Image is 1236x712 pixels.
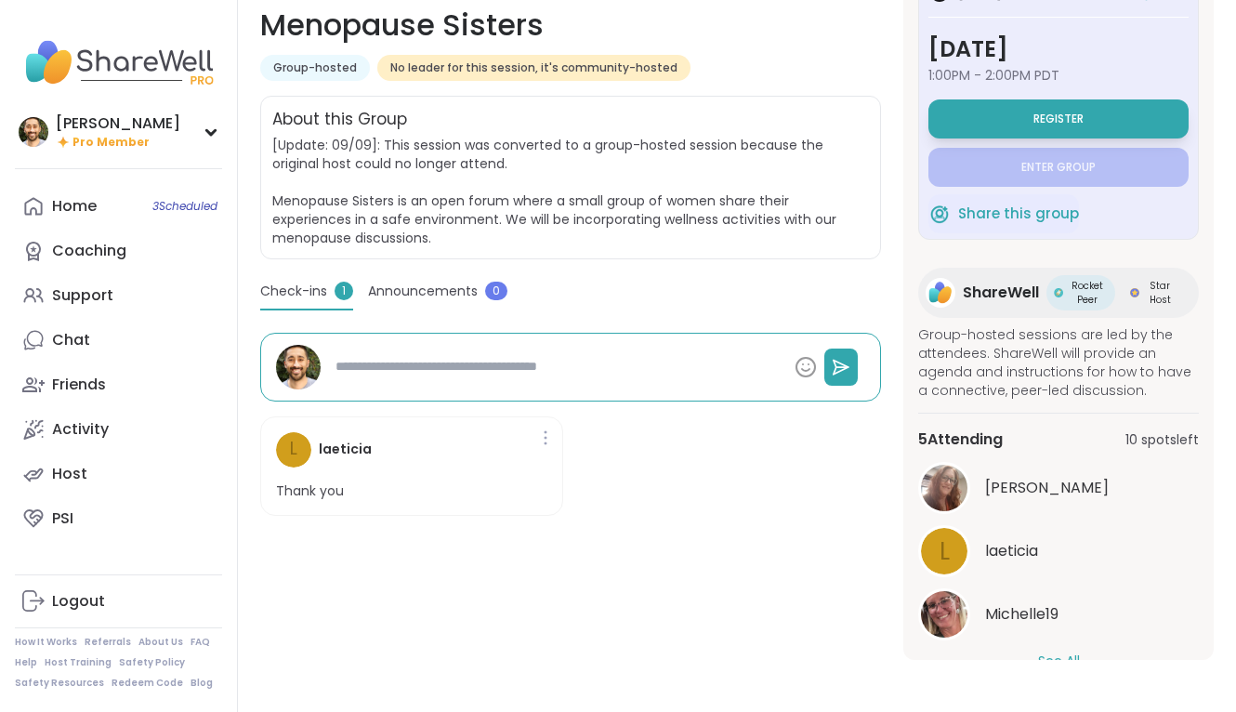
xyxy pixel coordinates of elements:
h1: Menopause Sisters [260,3,881,47]
img: ShareWell Nav Logo [15,30,222,95]
button: Register [928,99,1189,138]
img: ShareWell [926,278,955,308]
h3: [DATE] [928,33,1189,66]
span: No leader for this session, it's community-hosted [390,60,677,75]
img: Rocket Peer [1054,288,1063,297]
span: 3 Scheduled [152,199,217,214]
a: Michelle19Michelle19 [918,588,1199,640]
a: ShareWellShareWellRocket PeerRocket PeerStar HostStar Host [918,268,1199,318]
a: Host [15,452,222,496]
a: Safety Policy [119,656,185,669]
span: Group-hosted sessions are led by the attendees. ShareWell will provide an agenda and instructions... [918,325,1199,400]
a: Blog [191,677,213,690]
a: PSI [15,496,222,541]
p: Thank you [276,482,344,501]
div: Logout [52,591,105,612]
div: Support [52,285,113,306]
span: 10 spots left [1125,430,1199,450]
a: Logout [15,579,222,624]
img: dodi [921,465,967,511]
a: Referrals [85,636,131,649]
div: [PERSON_NAME] [56,113,180,134]
img: ShareWell Logomark [928,203,951,225]
span: 0 [485,282,507,300]
img: brett [276,345,321,389]
span: Pro Member [72,135,150,151]
a: Help [15,656,37,669]
span: Rocket Peer [1067,279,1108,307]
h2: About this Group [272,108,407,132]
span: ShareWell [963,282,1039,304]
span: l [290,436,297,463]
span: Michelle19 [985,603,1058,626]
button: See All [1038,652,1080,671]
div: PSI [52,508,73,529]
img: Star Host [1130,288,1139,297]
a: About Us [138,636,183,649]
a: dodi[PERSON_NAME] [918,462,1199,514]
a: Redeem Code [112,677,183,690]
a: FAQ [191,636,210,649]
div: Coaching [52,241,126,261]
div: Friends [52,375,106,395]
a: Chat [15,318,222,363]
a: llaeticia [918,525,1199,577]
span: Check-ins [260,282,327,301]
a: Safety Resources [15,677,104,690]
button: Enter group [928,148,1189,187]
img: brett [19,117,48,147]
span: 1:00PM - 2:00PM PDT [928,66,1189,85]
h4: laeticia [319,440,372,459]
span: [Update: 09/09]: This session was converted to a group-hosted session because the original host c... [272,136,836,247]
span: 1 [335,282,353,300]
span: Share this group [958,204,1079,225]
span: Group-hosted [273,60,357,75]
span: Register [1033,112,1084,126]
div: Chat [52,330,90,350]
span: dodi [985,477,1109,499]
a: Activity [15,407,222,452]
span: l [940,534,950,570]
div: Home [52,196,97,217]
a: Home3Scheduled [15,184,222,229]
div: Activity [52,419,109,440]
a: Host Training [45,656,112,669]
span: laeticia [985,540,1038,562]
a: Support [15,273,222,318]
div: Host [52,464,87,484]
a: Coaching [15,229,222,273]
span: Announcements [368,282,478,301]
span: Enter group [1021,160,1096,175]
span: 5 Attending [918,429,1003,451]
span: Star Host [1143,279,1177,307]
a: Friends [15,363,222,407]
a: How It Works [15,636,77,649]
button: Share this group [928,194,1079,233]
img: Michelle19 [921,591,967,638]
